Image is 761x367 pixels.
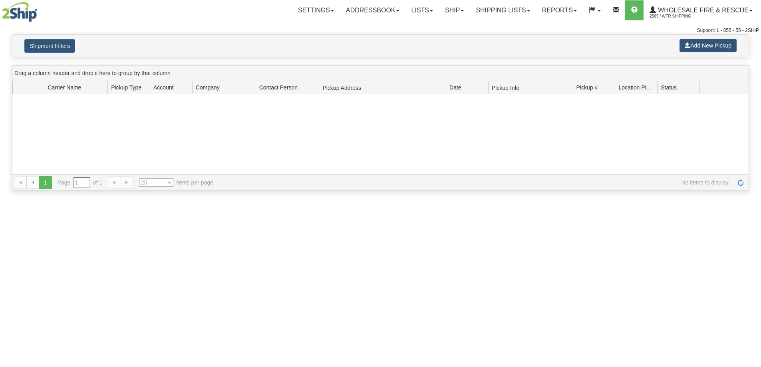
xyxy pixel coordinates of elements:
span: Date [449,83,461,91]
a: Addressbook [340,0,405,20]
span: Account [153,83,174,91]
a: Shipping lists [470,0,536,20]
a: Lists [405,0,439,20]
img: logo2565.jpg [2,2,37,22]
span: Status [661,83,677,91]
span: 1 [39,176,52,189]
span: Pickup # [576,83,598,91]
span: 2565 / WFR Shipping [650,12,709,20]
span: Pickup Type [111,83,141,91]
span: Company [196,83,220,91]
span: Page of 1 [58,177,103,188]
div: Support: 1 - 855 - 55 - 2SHIP [2,27,759,34]
a: Ship [439,0,470,20]
span: WHOLESALE FIRE & RESCUE [656,7,749,14]
div: grid grouping header [12,65,749,81]
span: Carrier Name [48,83,81,91]
a: WHOLESALE FIRE & RESCUE 2565 / WFR Shipping [644,0,759,20]
span: Contact Person [259,83,298,91]
span: Pickup Address [322,81,446,94]
span: Pickup Info [492,81,573,94]
a: Settings [292,0,340,20]
button: Add New Pickup [680,39,737,52]
span: items per page [139,179,213,186]
a: Refresh [734,176,747,189]
span: Location Pickup [618,83,654,91]
a: Reports [536,0,583,20]
span: No items to display [225,179,729,186]
button: Shipment Filters [24,39,75,53]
